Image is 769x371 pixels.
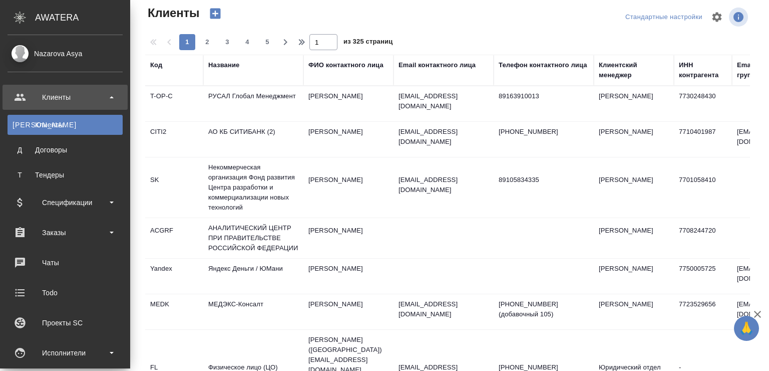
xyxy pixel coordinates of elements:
[8,115,123,135] a: [PERSON_NAME]Клиенты
[705,5,729,29] span: Настроить таблицу
[8,195,123,210] div: Спецификации
[239,37,255,47] span: 4
[674,170,732,205] td: 7701058410
[8,315,123,330] div: Проекты SC
[203,86,303,121] td: РУСАЛ Глобал Менеджмент
[303,170,394,205] td: [PERSON_NAME]
[203,157,303,218] td: Некоммерческая организация Фонд развития Центра разработки и коммерциализации новых технологий
[199,34,215,50] button: 2
[674,122,732,157] td: 7710401987
[13,170,118,180] div: Тендеры
[303,294,394,329] td: [PERSON_NAME]
[734,316,759,341] button: 🙏
[399,299,489,319] p: [EMAIL_ADDRESS][DOMAIN_NAME]
[145,5,199,21] span: Клиенты
[738,318,755,339] span: 🙏
[208,60,239,70] div: Название
[219,37,235,47] span: 3
[308,60,383,70] div: ФИО контактного лица
[8,140,123,160] a: ДДоговоры
[499,91,589,101] p: 89163910013
[259,37,275,47] span: 5
[8,285,123,300] div: Todo
[145,259,203,294] td: Yandex
[594,86,674,121] td: [PERSON_NAME]
[259,34,275,50] button: 5
[594,221,674,256] td: [PERSON_NAME]
[3,250,128,275] a: Чаты
[399,60,476,70] div: Email контактного лица
[203,294,303,329] td: МЕДЭКС-Консалт
[499,299,589,319] p: [PHONE_NUMBER] (добавочный 105)
[343,36,393,50] span: из 325 страниц
[145,170,203,205] td: SK
[8,165,123,185] a: ТТендеры
[674,221,732,256] td: 7708244720
[399,127,489,147] p: [EMAIL_ADDRESS][DOMAIN_NAME]
[594,122,674,157] td: [PERSON_NAME]
[145,294,203,329] td: MEDK
[145,86,203,121] td: T-OP-C
[199,37,215,47] span: 2
[594,294,674,329] td: [PERSON_NAME]
[8,225,123,240] div: Заказы
[145,221,203,256] td: ACGRF
[679,60,727,80] div: ИНН контрагента
[203,5,227,22] button: Создать
[8,48,123,59] div: Nazarova Asya
[203,259,303,294] td: Яндекс Деньги / ЮМани
[499,175,589,185] p: 89105834335
[674,259,732,294] td: 7750005725
[674,86,732,121] td: 7730248430
[499,60,587,70] div: Телефон контактного лица
[303,259,394,294] td: [PERSON_NAME]
[239,34,255,50] button: 4
[303,86,394,121] td: [PERSON_NAME]
[399,91,489,111] p: [EMAIL_ADDRESS][DOMAIN_NAME]
[303,221,394,256] td: [PERSON_NAME]
[399,175,489,195] p: [EMAIL_ADDRESS][DOMAIN_NAME]
[594,170,674,205] td: [PERSON_NAME]
[145,122,203,157] td: CITI2
[8,255,123,270] div: Чаты
[203,218,303,258] td: АНАЛИТИЧЕСКИЙ ЦЕНТР ПРИ ПРАВИТЕЛЬСТВЕ РОССИЙСКОЙ ФЕДЕРАЦИИ
[150,60,162,70] div: Код
[674,294,732,329] td: 7723529656
[729,8,750,27] span: Посмотреть информацию
[599,60,669,80] div: Клиентский менеджер
[499,127,589,137] p: [PHONE_NUMBER]
[3,280,128,305] a: Todo
[303,122,394,157] td: [PERSON_NAME]
[594,259,674,294] td: [PERSON_NAME]
[8,90,123,105] div: Клиенты
[35,8,130,28] div: AWATERA
[3,310,128,335] a: Проекты SC
[13,145,118,155] div: Договоры
[13,120,118,130] div: Клиенты
[219,34,235,50] button: 3
[203,122,303,157] td: АО КБ СИТИБАНК (2)
[8,345,123,360] div: Исполнители
[623,10,705,25] div: split button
